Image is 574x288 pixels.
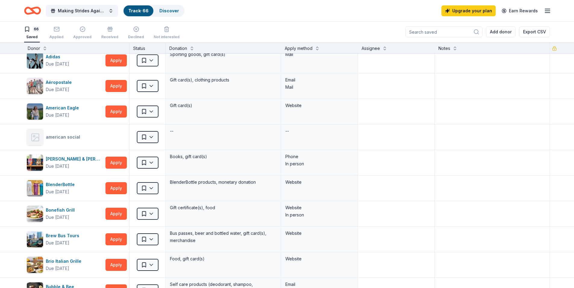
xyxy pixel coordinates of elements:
div: Sporting goods, gift card(s) [169,50,277,59]
button: Received [101,24,118,42]
a: Upgrade your plan [441,5,496,16]
div: Notes [438,45,450,52]
img: Image for Brew Bus Tours [27,231,43,247]
div: Website [285,255,353,262]
div: Bonefish Grill [46,207,77,214]
div: Declined [128,35,144,39]
div: Approved [73,35,92,39]
button: Applied [49,24,64,42]
div: BlenderBottle products, monetary donation [169,178,277,186]
button: Image for Barnes & Noble[PERSON_NAME] & [PERSON_NAME]Due [DATE] [27,154,103,171]
div: American Eagle [46,104,81,112]
div: In person [285,211,353,219]
button: Apply [105,80,127,92]
div: Donation [169,45,187,52]
img: Image for Barnes & Noble [27,155,43,171]
button: Add donor [486,26,516,37]
div: Website [285,204,353,211]
div: Due [DATE] [46,188,69,195]
button: Apply [105,208,127,220]
div: american social [46,133,83,141]
button: Apply [105,182,127,194]
div: -- [169,127,174,135]
div: Status [130,42,166,53]
a: Track· 66 [128,8,149,13]
div: Email [285,76,353,84]
div: Mail [285,51,353,58]
div: Bus passes, beer and bottled water, gift card(s), merchandise [169,229,277,245]
div: Due [DATE] [46,86,69,93]
div: Gift certificate(s), food [169,204,277,212]
div: Phone [285,153,353,160]
div: Due [DATE] [46,265,69,272]
div: Not interested [154,35,180,39]
div: Email [285,281,353,288]
button: Making Strides Against [MEDICAL_DATA] Walk [46,5,118,17]
button: Apply [105,233,127,245]
button: Apply [105,259,127,271]
button: Apply [105,106,127,118]
div: In person [285,160,353,167]
button: Not interested [154,24,180,42]
input: Search saved [405,26,482,37]
div: Apply method [285,45,312,52]
div: Saved [24,35,40,39]
div: BlenderBottle [46,181,77,188]
a: Home [24,4,41,18]
div: -- [285,127,290,135]
button: Image for American EagleAmerican EagleDue [DATE] [27,103,103,120]
div: Assignee [362,45,380,52]
button: Image for AdidasAdidasDue [DATE] [27,52,103,69]
div: Gift card(s) [169,101,277,110]
div: Gift card(s), clothing products [169,76,277,84]
div: Brew Bus Tours [46,232,82,239]
div: Due [DATE] [46,163,69,170]
button: Image for Brio Italian GrilleBrio Italian GrilleDue [DATE] [27,256,103,273]
img: Image for Brio Italian Grille [27,257,43,273]
div: Donor [28,45,40,52]
button: Declined [128,24,144,42]
div: Aéropostale [46,79,74,86]
img: Image for Aéropostale [27,78,43,94]
button: Track· 66Discover [123,5,184,17]
img: Image for Bonefish Grill [27,206,43,222]
div: Adidas [46,53,69,60]
div: 66 [33,26,40,32]
div: Books, gift card(s) [169,152,277,161]
img: Image for BlenderBottle [27,180,43,196]
button: 66Saved [24,24,40,42]
button: Approved [73,24,92,42]
button: Image for Bonefish GrillBonefish GrillDue [DATE] [27,205,103,222]
div: Food, gift card(s) [169,255,277,263]
div: Applied [49,35,64,39]
button: Apply [105,54,127,66]
div: Website [285,102,353,109]
div: Received [101,35,118,39]
button: Image for BlenderBottleBlenderBottleDue [DATE] [27,180,103,197]
div: Due [DATE] [46,214,69,221]
div: Website [285,230,353,237]
button: Export CSV [519,26,550,37]
div: [PERSON_NAME] & [PERSON_NAME] [46,155,103,163]
button: Apply [105,157,127,169]
button: Image for Brew Bus ToursBrew Bus ToursDue [DATE] [27,231,103,248]
div: Mail [285,84,353,91]
div: Due [DATE] [46,112,69,119]
img: Image for Adidas [27,52,43,69]
div: Brio Italian Grille [46,258,84,265]
a: Earn Rewards [498,5,541,16]
div: Due [DATE] [46,239,69,247]
button: Image for AéropostaleAéropostaleDue [DATE] [27,78,103,94]
div: Due [DATE] [46,60,69,68]
div: Website [285,179,353,186]
img: Image for American Eagle [27,103,43,120]
a: Discover [159,8,179,13]
span: Making Strides Against [MEDICAL_DATA] Walk [58,7,106,14]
